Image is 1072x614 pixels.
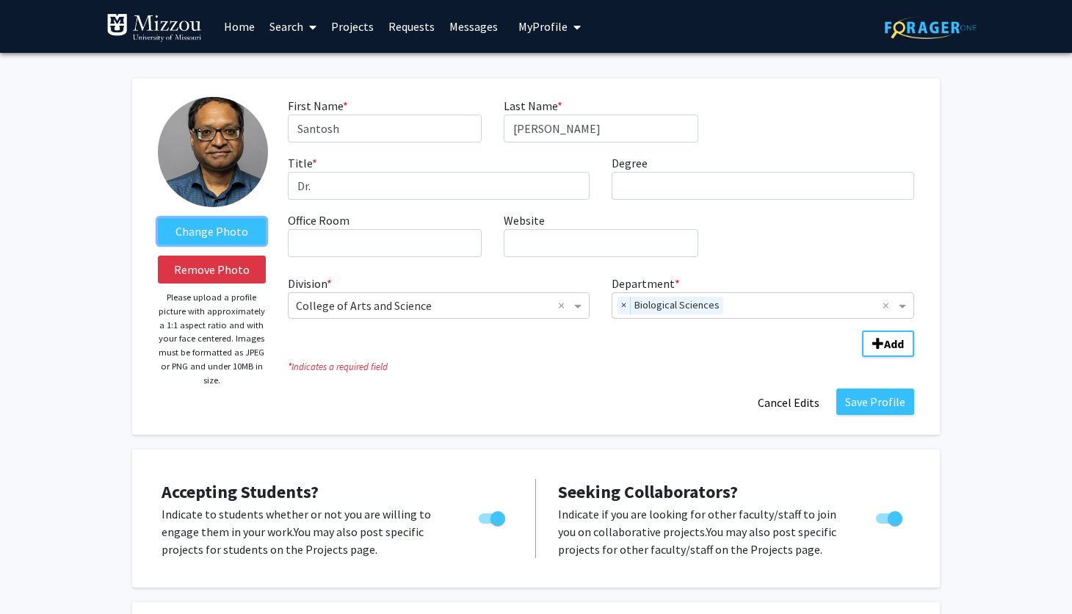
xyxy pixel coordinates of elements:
[158,291,266,387] p: Please upload a profile picture with approximately a 1:1 aspect ratio and with your face centered...
[442,1,505,52] a: Messages
[631,297,723,314] span: Biological Sciences
[884,336,904,351] b: Add
[162,480,319,503] span: Accepting Students?
[612,154,648,172] label: Degree
[262,1,324,52] a: Search
[836,389,914,415] button: Save Profile
[558,505,848,558] p: Indicate if you are looking for other faculty/staff to join you on collaborative projects. You ma...
[288,97,348,115] label: First Name
[612,292,914,319] ng-select: Department
[162,505,451,558] p: Indicate to students whether or not you are willing to engage them in your work. You may also pos...
[381,1,442,52] a: Requests
[518,19,568,34] span: My Profile
[158,97,268,207] img: Profile Picture
[558,297,571,314] span: Clear all
[883,297,895,314] span: Clear all
[504,97,562,115] label: Last Name
[870,505,910,527] div: Toggle
[11,548,62,603] iframe: Chat
[277,275,601,319] div: Division
[288,360,914,374] i: Indicates a required field
[748,389,829,416] button: Cancel Edits
[601,275,925,319] div: Department
[158,256,266,283] button: Remove Photo
[288,154,317,172] label: Title
[288,212,350,229] label: Office Room
[885,16,977,39] img: ForagerOne Logo
[288,292,590,319] ng-select: Division
[618,297,631,314] span: ×
[158,218,266,245] label: ChangeProfile Picture
[106,13,202,43] img: University of Missouri Logo
[217,1,262,52] a: Home
[558,480,738,503] span: Seeking Collaborators?
[324,1,381,52] a: Projects
[862,331,914,357] button: Add Division/Department
[504,212,545,229] label: Website
[473,505,513,527] div: Toggle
